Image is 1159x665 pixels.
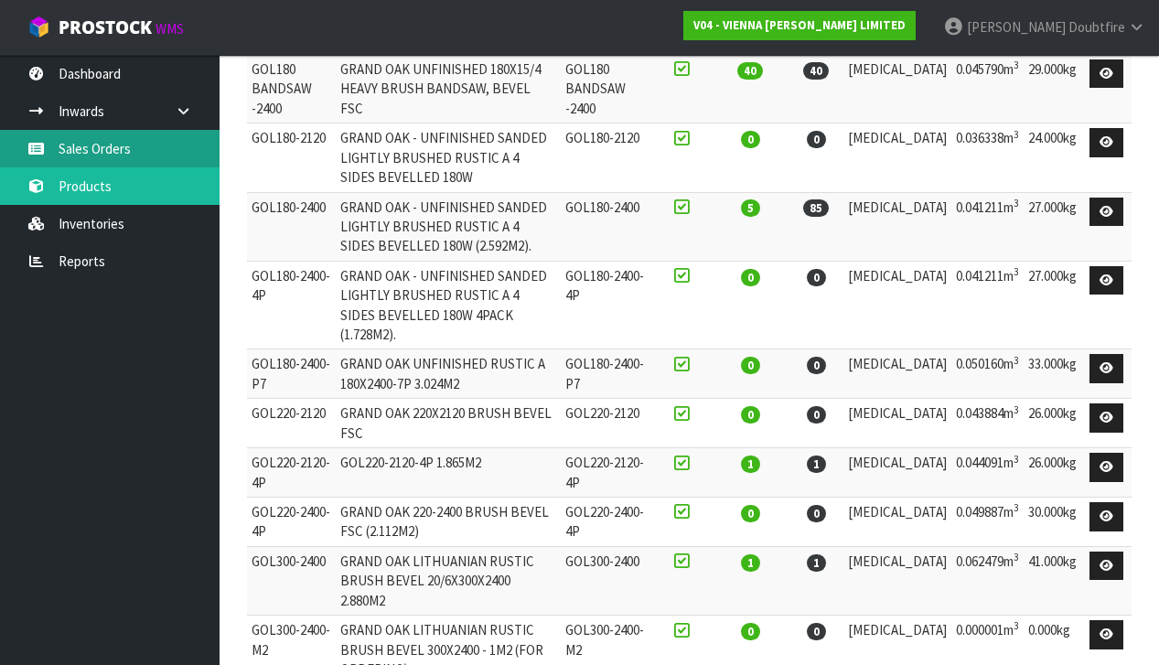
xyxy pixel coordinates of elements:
span: 0 [807,623,826,640]
img: cube-alt.png [27,16,50,38]
span: 0 [807,269,826,286]
td: 0.041211m [951,192,1024,261]
td: GOL220-2120 [247,399,336,448]
td: GOL180 BANDSAW -2400 [247,54,336,123]
span: 0 [807,357,826,374]
td: [MEDICAL_DATA] [843,192,951,261]
td: 0.036338m [951,123,1024,192]
td: GOL180 BANDSAW -2400 [561,54,649,123]
td: GOL220-2120-4P [561,448,649,498]
sup: 3 [1014,197,1019,209]
td: 0.049887m [951,498,1024,547]
span: Doubtfire [1068,18,1125,36]
span: 0 [741,131,760,148]
td: GRAND OAK UNFINISHED 180X15/4 HEAVY BRUSH BANDSAW, BEVEL FSC [336,54,561,123]
td: GOL180-2400 [247,192,336,261]
td: 27.000kg [1024,192,1081,261]
td: GOL220-2120-4P 1.865M2 [336,448,561,498]
td: GRAND OAK - UNFINISHED SANDED LIGHTLY BRUSHED RUSTIC A 4 SIDES BEVELLED 180W 4PACK (1.728M2). [336,261,561,349]
span: 1 [807,456,826,473]
span: 0 [741,357,760,374]
td: GOL220-2400-4P [247,498,336,547]
strong: V04 - VIENNA [PERSON_NAME] LIMITED [693,17,906,33]
td: GOL180-2400-4P [247,261,336,349]
span: 0 [741,505,760,522]
td: 0.050160m [951,349,1024,399]
td: GOL180-2400 [561,192,649,261]
td: 30.000kg [1024,498,1081,547]
sup: 3 [1014,59,1019,71]
td: GOL180-2400-P7 [561,349,649,399]
td: 0.044091m [951,448,1024,498]
td: [MEDICAL_DATA] [843,54,951,123]
td: GRAND OAK 220-2400 BRUSH BEVEL FSC (2.112M2) [336,498,561,547]
span: 0 [807,406,826,424]
sup: 3 [1014,403,1019,416]
td: 0.045790m [951,54,1024,123]
td: GOL180-2400-4P [561,261,649,349]
sup: 3 [1014,551,1019,563]
td: [MEDICAL_DATA] [843,261,951,349]
td: 24.000kg [1024,123,1081,192]
span: 85 [803,199,829,217]
td: GOL220-2120 [561,399,649,448]
td: GRAND OAK LITHUANIAN RUSTIC BRUSH BEVEL 20/6X300X2400 2.880M2 [336,546,561,615]
td: GRAND OAK - UNFINISHED SANDED LIGHTLY BRUSHED RUSTIC A 4 SIDES BEVELLED 180W [336,123,561,192]
sup: 3 [1014,453,1019,466]
td: GOL180-2400-P7 [247,349,336,399]
td: 26.000kg [1024,448,1081,498]
td: GOL220-2400-4P [561,498,649,547]
sup: 3 [1014,354,1019,367]
span: 0 [741,406,760,424]
td: GOL220-2120-4P [247,448,336,498]
td: 0.043884m [951,399,1024,448]
td: GRAND OAK UNFINISHED RUSTIC A 180X2400-7P 3.024M2 [336,349,561,399]
td: 0.041211m [951,261,1024,349]
td: [MEDICAL_DATA] [843,546,951,615]
td: 29.000kg [1024,54,1081,123]
span: 0 [741,269,760,286]
td: [MEDICAL_DATA] [843,399,951,448]
td: GRAND OAK - UNFINISHED SANDED LIGHTLY BRUSHED RUSTIC A 4 SIDES BEVELLED 180W (2.592M2). [336,192,561,261]
sup: 3 [1014,265,1019,278]
sup: 3 [1014,619,1019,632]
span: 40 [803,62,829,80]
td: GOL180-2120 [247,123,336,192]
span: 1 [741,554,760,572]
td: 41.000kg [1024,546,1081,615]
td: GOL300-2400 [247,546,336,615]
td: [MEDICAL_DATA] [843,498,951,547]
span: 0 [807,505,826,522]
span: 1 [741,456,760,473]
td: 33.000kg [1024,349,1081,399]
small: WMS [156,20,184,38]
td: GOL180-2120 [561,123,649,192]
span: 1 [807,554,826,572]
span: ProStock [59,16,152,39]
td: GRAND OAK 220X2120 BRUSH BEVEL FSC [336,399,561,448]
span: 0 [807,131,826,148]
td: GOL300-2400 [561,546,649,615]
span: [PERSON_NAME] [967,18,1066,36]
sup: 3 [1014,501,1019,514]
td: [MEDICAL_DATA] [843,448,951,498]
td: 0.062479m [951,546,1024,615]
span: 0 [741,623,760,640]
td: 27.000kg [1024,261,1081,349]
sup: 3 [1014,128,1019,141]
span: 40 [737,62,763,80]
td: 26.000kg [1024,399,1081,448]
td: [MEDICAL_DATA] [843,123,951,192]
td: [MEDICAL_DATA] [843,349,951,399]
span: 5 [741,199,760,217]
